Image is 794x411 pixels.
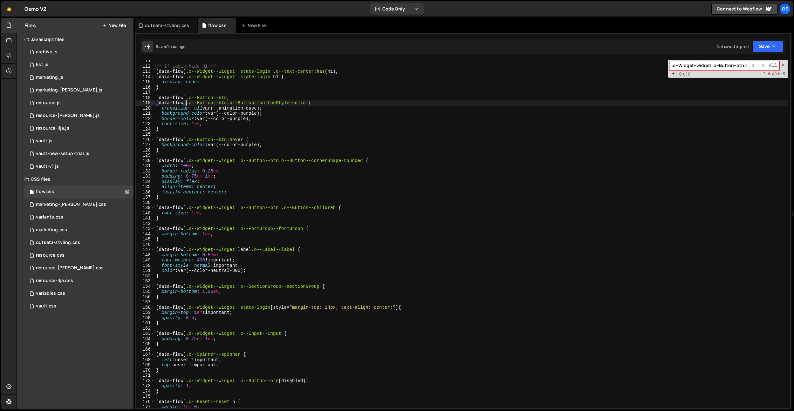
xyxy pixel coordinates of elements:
div: 160 [136,315,155,321]
div: 164 [136,336,155,342]
div: resource.js [36,100,61,106]
div: 134 [136,179,155,185]
div: 159 [136,310,155,315]
div: 137 [136,195,155,200]
div: 119 [136,100,155,106]
div: 130 [136,158,155,164]
div: 16596/45422.js [24,71,133,84]
input: Search for [669,61,749,70]
div: CSS files [17,173,133,185]
button: Code Only [370,3,424,15]
div: 16596/46183.js [24,97,133,109]
div: resource-ilja.js [36,125,69,131]
div: 126 [136,137,155,143]
div: 16596/46198.css [24,274,133,287]
div: 158 [136,305,155,310]
div: 156 [136,294,155,300]
div: 165 [136,341,155,347]
div: vault-new-setup-trial.js [36,151,89,157]
div: 167 [136,352,155,357]
button: Save [752,41,783,52]
div: 122 [136,116,155,122]
div: 121 [136,111,155,116]
div: 153 [136,279,155,284]
div: variables.css [36,291,65,296]
span: CaseSensitive Search [767,71,774,77]
div: 150 [136,263,155,268]
div: 124 [136,127,155,132]
div: marketing.js [36,75,63,80]
h2: Files [24,22,36,29]
div: 131 [136,163,155,169]
div: Osmo V2 [24,5,46,13]
div: outseta-styling.css [36,240,80,246]
div: 142 [136,221,155,226]
div: 16596/46210.js [24,46,133,58]
div: 176 [136,399,155,405]
div: 157 [136,300,155,305]
div: 171 [136,373,155,378]
span: ​ [749,61,758,70]
div: resource-ilja.css [36,278,73,284]
div: 117 [136,90,155,95]
div: 16596/46195.js [24,122,133,135]
div: 143 [136,226,155,232]
div: Saved [156,44,185,49]
div: 146 [136,242,155,247]
div: 16596/45424.js [24,84,133,97]
div: 16596/46194.js [24,109,133,122]
div: marketing-[PERSON_NAME].css [36,202,106,207]
div: 16596/45446.css [24,224,133,236]
div: 174 [136,389,155,394]
div: 115 [136,79,155,85]
div: 16596/45151.js [24,58,133,71]
span: Alt-Enter [767,61,779,70]
div: outseta-styling.css [145,22,189,29]
div: 161 [136,320,155,326]
div: 128 [136,148,155,153]
div: 154 [136,284,155,289]
div: 152 [136,273,155,279]
div: 114 [136,74,155,80]
a: Os [779,3,791,15]
div: vault.css [36,303,56,309]
div: 170 [136,368,155,373]
div: 168 [136,357,155,363]
span: Search In Selection [782,71,786,77]
div: 16596/45133.js [24,135,133,147]
span: ​ [758,61,767,70]
div: flow.css [208,22,226,29]
div: marketing-[PERSON_NAME].js [36,87,102,93]
a: 🤙 [1,1,17,17]
div: archive.js [36,49,58,55]
span: Whole Word Search [774,71,781,77]
div: 1 hour ago [167,44,186,49]
span: 0 of 0 [677,71,693,77]
div: 113 [136,69,155,74]
div: 16596/45153.css [24,300,133,313]
div: 141 [136,216,155,221]
div: 16596/46199.css [24,249,133,262]
div: 173 [136,383,155,389]
div: marketing.css [36,227,67,233]
div: 112 [136,64,155,69]
div: vault.js [36,138,52,144]
span: Toggle Replace mode [670,71,677,77]
div: 140 [136,211,155,216]
span: RegExp Search [760,71,766,77]
div: 111 [136,58,155,64]
div: flow.css [36,189,54,195]
div: 16596/45132.js [24,160,133,173]
div: 16596/45152.js [24,147,133,160]
div: 16596/47552.css [24,185,133,198]
a: Connect to Webflow [711,3,777,15]
div: vault-v1.js [36,164,59,169]
div: variants.css [36,214,63,220]
div: 135 [136,184,155,190]
div: list.js [36,62,48,68]
div: 169 [136,362,155,368]
div: 155 [136,289,155,294]
div: 16596/45156.css [24,236,133,249]
div: 120 [136,106,155,111]
div: 151 [136,268,155,273]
